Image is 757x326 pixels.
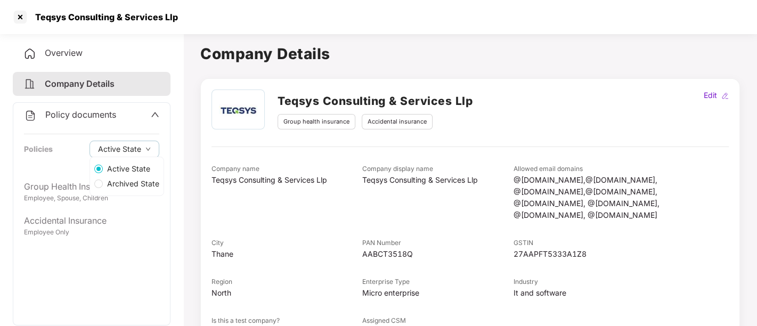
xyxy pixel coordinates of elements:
[24,109,37,122] img: svg+xml;base64,PHN2ZyB4bWxucz0iaHR0cDovL3d3dy53My5vcmcvMjAwMC9zdmciIHdpZHRoPSIyNCIgaGVpZ2h0PSIyNC...
[23,78,36,91] img: svg+xml;base64,PHN2ZyB4bWxucz0iaHR0cDovL3d3dy53My5vcmcvMjAwMC9zdmciIHdpZHRoPSIyNCIgaGVpZ2h0PSIyNC...
[513,287,664,299] div: It and software
[24,214,159,227] div: Accidental Insurance
[513,277,664,287] div: Industry
[103,163,154,175] span: Active State
[362,287,513,299] div: Micro enterprise
[24,193,159,203] div: Employee, Spouse, Children
[24,227,159,238] div: Employee Only
[145,146,151,152] span: down
[362,174,513,186] div: Teqsys Consulting & Services Llp
[513,238,664,248] div: GSTIN
[45,47,83,58] span: Overview
[211,248,362,260] div: Thane
[211,277,362,287] div: Region
[702,89,719,101] div: Edit
[23,47,36,60] img: svg+xml;base64,PHN2ZyB4bWxucz0iaHR0cDovL3d3dy53My5vcmcvMjAwMC9zdmciIHdpZHRoPSIyNCIgaGVpZ2h0PSIyNC...
[151,110,159,119] span: up
[362,316,513,326] div: Assigned CSM
[278,114,355,129] div: Group health insurance
[45,78,115,89] span: Company Details
[211,238,362,248] div: City
[513,174,664,221] div: @[DOMAIN_NAME],@[DOMAIN_NAME],@[DOMAIN_NAME],@[DOMAIN_NAME], @[DOMAIN_NAME], @[DOMAIN_NAME], @[DO...
[98,143,141,155] span: Active State
[513,164,664,174] div: Allowed email domains
[513,248,664,260] div: 27AAPFT5333A1Z8
[278,92,473,110] h2: Teqsys Consulting & Services Llp
[362,248,513,260] div: AABCT3518Q
[362,277,513,287] div: Enterprise Type
[721,92,729,100] img: editIcon
[211,316,362,326] div: Is this a test company?
[362,114,433,129] div: Accidental insurance
[362,164,513,174] div: Company display name
[103,178,164,190] span: Archived State
[213,90,263,129] img: images.jpg
[211,174,362,186] div: Teqsys Consulting & Services Llp
[29,12,178,22] div: Teqsys Consulting & Services Llp
[211,287,362,299] div: North
[24,180,159,193] div: Group Health Insurance
[200,42,740,66] h1: Company Details
[211,164,362,174] div: Company name
[89,141,159,158] button: Active Statedown
[45,109,116,120] span: Policy documents
[362,238,513,248] div: PAN Number
[24,143,53,155] div: Policies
